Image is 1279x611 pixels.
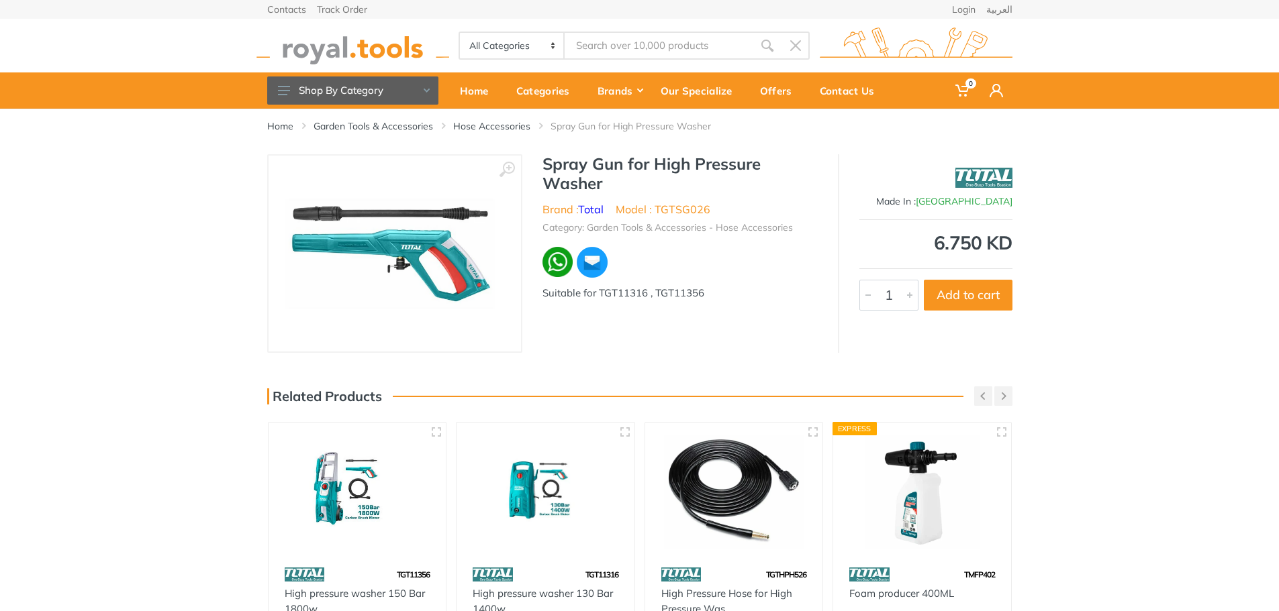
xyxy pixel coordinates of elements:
img: royal.tools Logo [256,27,449,64]
div: Categories [507,76,588,105]
a: Contact Us [810,72,893,109]
div: Home [451,76,507,105]
span: 0 [965,78,976,89]
span: [GEOGRAPHIC_DATA] [916,195,1012,207]
img: Royal Tools - High pressure washer 150 Bar 1800w [281,435,434,549]
input: Site search [565,32,753,60]
nav: breadcrumb [267,119,1012,133]
a: Track Order [317,5,367,14]
a: Foam producer 400ML [849,587,954,600]
a: العربية [986,5,1012,14]
li: Category: Garden Tools & Accessories - Hose Accessories [542,221,793,235]
a: Home [451,72,507,109]
img: royal.tools Logo [820,27,1012,64]
select: Category [460,33,565,58]
a: Total [578,203,604,216]
img: 86.webp [473,563,513,586]
h3: Related Products [267,388,382,404]
button: Add to cart [924,280,1012,311]
a: Our Specialize [651,72,751,109]
img: Total [955,161,1012,195]
div: Made In : [859,195,1012,209]
button: Shop By Category [267,76,438,105]
span: TGTHPH526 [766,569,806,579]
img: Royal Tools - High Pressure Hose for High Pressure Washer 5m [657,435,811,549]
a: Garden Tools & Accessories [314,119,433,133]
img: Royal Tools - High pressure washer 130 Bar 1400w [469,435,622,549]
img: Royal Tools - Spray Gun for High Pressure Washer [283,169,506,338]
a: Login [952,5,976,14]
a: Categories [507,72,588,109]
a: Offers [751,72,810,109]
a: Home [267,119,293,133]
img: 86.webp [849,563,890,586]
a: Hose Accessories [453,119,530,133]
img: ma.webp [575,245,609,279]
a: 0 [946,72,980,109]
div: Offers [751,76,810,105]
li: Spray Gun for High Pressure Washer [551,119,731,133]
h1: Spray Gun for High Pressure Washer [542,154,818,193]
img: 86.webp [661,563,702,586]
div: Contact Us [810,76,893,105]
li: Model : TGTSG026 [616,201,710,217]
div: Brands [588,76,651,105]
li: Brand : [542,201,604,217]
div: 6.750 KD [859,233,1012,252]
img: Royal Tools - Foam producer 400ML [845,435,999,549]
div: Express [833,422,877,435]
div: Suitable for TGT11316 , TGT11356 [542,286,818,301]
span: TGT11356 [397,569,430,579]
div: Our Specialize [651,76,751,105]
span: TMFP402 [964,569,995,579]
img: wa.webp [542,247,573,278]
img: 86.webp [285,563,325,586]
a: Contacts [267,5,306,14]
span: TGT11316 [585,569,618,579]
